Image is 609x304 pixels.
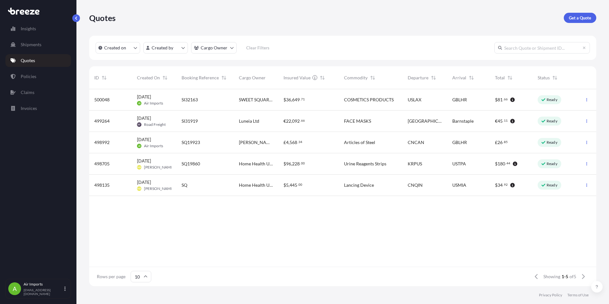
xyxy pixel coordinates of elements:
span: [PERSON_NAME] [144,165,174,170]
p: Shipments [21,41,41,48]
button: Sort [220,74,228,82]
span: [DATE] [137,179,151,185]
button: Clear Filters [240,43,276,53]
p: Get a Quote [569,15,591,21]
span: 71 [301,98,305,100]
span: $ [283,183,286,187]
p: Cargo Owner [201,45,227,51]
button: Sort [551,74,559,82]
span: . [503,98,504,100]
a: Invoices [5,102,71,115]
span: [GEOGRAPHIC_DATA] [408,118,442,124]
p: Created on [104,45,126,51]
span: Articles of Steel [344,139,375,146]
span: Home Health US Incorporated [239,182,273,188]
span: Insured Value [283,75,311,81]
span: Urine Reagents Strips [344,161,386,167]
span: [PERSON_NAME] [144,186,174,191]
button: Sort [369,74,376,82]
span: Lancing Device [344,182,374,188]
span: SWEET SQUARED [239,97,273,103]
span: 34 [498,183,503,187]
span: . [503,141,504,143]
span: 500048 [94,97,110,103]
p: Ready [547,183,557,188]
p: Air Imports [24,282,63,287]
span: 649 [292,98,300,102]
span: AI [138,143,140,149]
p: Insights [21,25,36,32]
span: 228 [292,162,300,166]
p: [EMAIL_ADDRESS][DOMAIN_NAME] [24,288,63,296]
span: Booking Reference [182,75,219,81]
span: [DATE] [137,115,151,121]
p: Ready [547,161,557,166]
span: Showing [543,273,560,280]
span: 26 [498,140,503,145]
span: 00 [301,162,305,164]
span: CNCAN [408,139,424,146]
button: Sort [468,74,475,82]
span: $ [283,98,286,102]
p: Claims [21,89,34,96]
span: KRPUS [408,161,422,167]
span: Rows per page [97,273,125,280]
span: 44 [506,162,510,164]
span: , [289,183,290,187]
span: $ [495,162,498,166]
button: Sort [319,74,326,82]
p: Policies [21,73,36,80]
span: £ [283,140,286,145]
span: Barnstaple [452,118,474,124]
span: AI [138,100,140,106]
a: Terms of Use [567,293,589,298]
span: Arrival [452,75,466,81]
span: Home Health US Incorporated [239,161,273,167]
span: Total [495,75,505,81]
p: Invoices [21,105,37,112]
span: USMIA [452,182,466,188]
span: 5 [286,183,289,187]
span: 180 [498,162,505,166]
p: Ready [547,97,557,102]
span: . [300,162,301,164]
span: 66 [504,98,508,100]
span: £ [495,140,498,145]
span: 498705 [94,161,110,167]
span: 1-5 [562,273,568,280]
span: Created On [137,75,160,81]
span: USTPA [452,161,466,167]
span: 45 [498,119,503,123]
span: Air Imports [144,143,163,148]
span: Air Imports [144,101,163,106]
a: Claims [5,86,71,99]
span: Luneia Ltd [239,118,259,124]
button: createdBy Filter options [143,42,188,54]
p: Ready [547,140,557,145]
span: 96 [286,162,291,166]
span: 00 [298,184,302,186]
p: Privacy Policy [539,293,562,298]
span: 11 [504,119,508,122]
button: Sort [506,74,514,82]
span: Status [538,75,550,81]
span: 81 [498,98,503,102]
span: , [291,119,292,123]
span: , [291,162,292,166]
a: Insights [5,22,71,35]
span: [DATE] [137,158,151,164]
a: Quotes [5,54,71,67]
span: 34 [298,141,302,143]
span: [DATE] [137,94,151,100]
p: Quotes [21,57,35,64]
span: Departure [408,75,428,81]
span: RF [138,121,141,128]
p: Quotes [89,13,116,23]
span: SI32163 [182,97,198,103]
span: 92 [504,184,508,186]
a: Shipments [5,38,71,51]
span: € [283,119,286,123]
